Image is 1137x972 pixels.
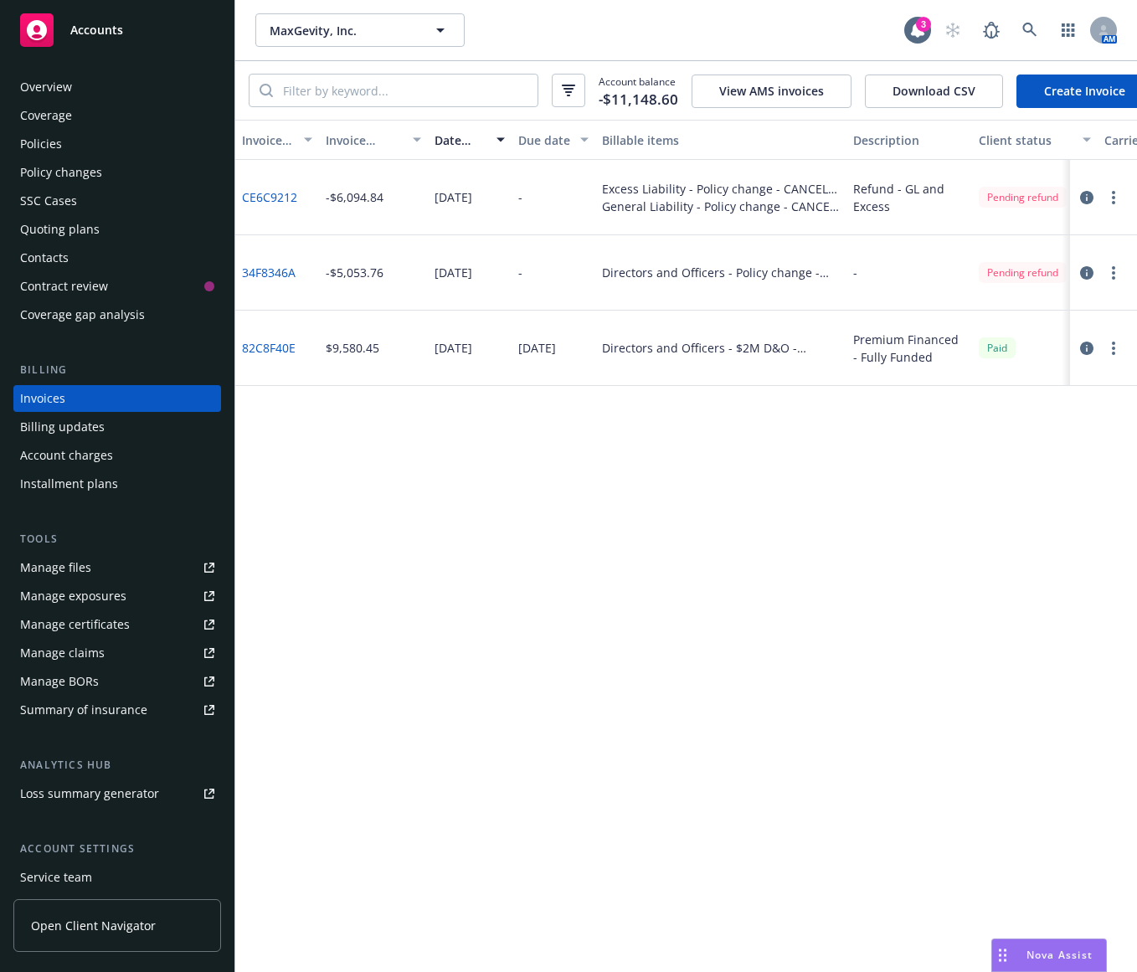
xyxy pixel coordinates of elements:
div: Invoice ID [242,131,294,149]
a: Quoting plans [13,216,221,243]
a: Policy changes [13,159,221,186]
div: Coverage gap analysis [20,301,145,328]
a: Search [1013,13,1047,47]
div: $9,580.45 [326,339,379,357]
a: Manage files [13,554,221,581]
div: Coverage [20,102,72,129]
a: Contacts [13,244,221,271]
span: -$11,148.60 [599,89,678,111]
svg: Search [260,84,273,97]
a: SSC Cases [13,188,221,214]
div: - [853,264,857,281]
a: 82C8F40E [242,339,296,357]
a: Start snowing [936,13,970,47]
a: Overview [13,74,221,100]
a: Billing updates [13,414,221,440]
a: Coverage [13,102,221,129]
div: Paid [979,337,1016,358]
span: MaxGevity, Inc. [270,22,414,39]
div: Drag to move [992,939,1013,971]
button: Billable items [595,120,846,160]
button: Invoice ID [235,120,319,160]
div: General Liability - Policy change - CANCEL - CA000043223-04 [602,198,840,215]
a: Installment plans [13,471,221,497]
button: Client status [972,120,1098,160]
button: Download CSV [865,75,1003,108]
div: Policies [20,131,62,157]
div: Account settings [13,841,221,857]
button: MaxGevity, Inc. [255,13,465,47]
a: 34F8346A [242,264,296,281]
div: Excess Liability - Policy change - CANCEL - GX000008187-01 [602,180,840,198]
div: Quoting plans [20,216,100,243]
div: Directors and Officers - $2M D&O - EKS3541935 [602,339,840,357]
a: Manage claims [13,640,221,666]
div: Billable items [602,131,840,149]
div: [DATE] [435,264,472,281]
div: Contract review [20,273,108,300]
div: Invoices [20,385,65,412]
span: Accounts [70,23,123,37]
div: Refund - GL and Excess [853,180,965,215]
div: Summary of insurance [20,697,147,723]
div: Contacts [20,244,69,271]
div: -$5,053.76 [326,264,383,281]
div: Tools [13,531,221,548]
div: [DATE] [435,339,472,357]
a: Manage exposures [13,583,221,609]
a: Manage BORs [13,668,221,695]
div: Pending refund [979,187,1067,208]
a: Loss summary generator [13,780,221,807]
a: CE6C9212 [242,188,297,206]
button: Date issued [428,120,512,160]
div: SSC Cases [20,188,77,214]
div: Date issued [435,131,486,149]
div: - [518,264,522,281]
a: Policies [13,131,221,157]
button: Due date [512,120,595,160]
div: [DATE] [518,339,556,357]
div: [DATE] [435,188,472,206]
div: Due date [518,131,570,149]
div: Installment plans [20,471,118,497]
div: Manage exposures [20,583,126,609]
a: Report a Bug [975,13,1008,47]
a: Coverage gap analysis [13,301,221,328]
div: Policy changes [20,159,102,186]
button: View AMS invoices [692,75,851,108]
a: Account charges [13,442,221,469]
div: Loss summary generator [20,780,159,807]
div: Billing updates [20,414,105,440]
a: Switch app [1052,13,1085,47]
span: Open Client Navigator [31,917,156,934]
div: Manage files [20,554,91,581]
div: Manage claims [20,640,105,666]
div: 3 [916,17,931,32]
div: Pending refund [979,262,1067,283]
div: - [518,188,522,206]
div: Premium Financed - Fully Funded [853,331,965,366]
div: Service team [20,864,92,891]
div: Description [853,131,965,149]
div: Manage certificates [20,611,130,638]
button: Description [846,120,972,160]
div: Overview [20,74,72,100]
a: Service team [13,864,221,891]
a: Contract review [13,273,221,300]
button: Invoice amount [319,120,428,160]
a: Manage certificates [13,611,221,638]
div: Manage BORs [20,668,99,695]
div: Directors and Officers - Policy change - EKS3541935 [602,264,840,281]
div: Analytics hub [13,757,221,774]
button: Nova Assist [991,939,1107,972]
div: Billing [13,362,221,378]
a: Summary of insurance [13,697,221,723]
div: Client status [979,131,1073,149]
a: Invoices [13,385,221,412]
span: Account balance [599,75,678,106]
a: Accounts [13,7,221,54]
div: Account charges [20,442,113,469]
input: Filter by keyword... [273,75,538,106]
